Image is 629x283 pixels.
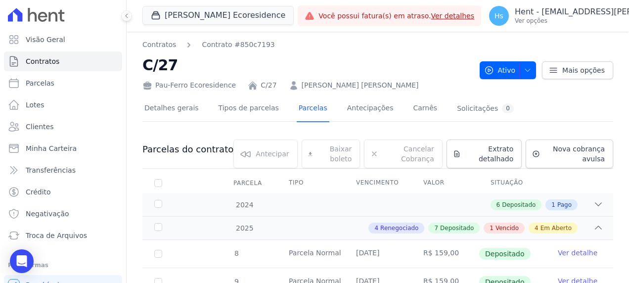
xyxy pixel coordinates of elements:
[26,209,69,219] span: Negativação
[374,224,378,233] span: 4
[202,40,274,50] a: Contrato #850c7193
[297,96,329,122] a: Parcelas
[558,248,597,258] a: Ver detalhe
[154,250,162,258] input: Só é possível selecionar pagamentos em aberto
[26,35,65,45] span: Visão Geral
[494,12,503,19] span: Hs
[434,224,438,233] span: 7
[26,100,45,110] span: Lotes
[142,54,472,76] h2: C/27
[26,78,54,88] span: Parcelas
[142,40,472,50] nav: Breadcrumb
[217,96,281,122] a: Tipos de parcelas
[526,140,613,168] a: Nova cobrança avulsa
[4,73,122,93] a: Parcelas
[496,200,500,209] span: 6
[344,240,411,268] td: [DATE]
[431,12,474,20] a: Ver detalhes
[440,224,474,233] span: Depositado
[344,173,411,193] th: Vencimento
[495,224,519,233] span: Vencido
[502,200,536,209] span: Depositado
[277,240,344,268] td: Parcela Normal
[142,143,233,155] h3: Parcelas do contrato
[142,6,294,25] button: [PERSON_NAME] Ecoresidence
[4,51,122,71] a: Contratos
[411,173,479,193] th: Valor
[544,144,605,164] span: Nova cobrança avulsa
[4,160,122,180] a: Transferências
[479,248,531,260] span: Depositado
[465,144,514,164] span: Extrato detalhado
[4,182,122,202] a: Crédito
[26,187,51,197] span: Crédito
[484,61,516,79] span: Ativo
[10,249,34,273] div: Open Intercom Messenger
[4,226,122,245] a: Troca de Arquivos
[142,40,275,50] nav: Breadcrumb
[562,65,605,75] span: Mais opções
[345,96,396,122] a: Antecipações
[302,80,419,91] a: [PERSON_NAME] [PERSON_NAME]
[557,200,572,209] span: Pago
[540,224,572,233] span: Em Aberto
[411,240,479,268] td: R$ 159,00
[4,30,122,49] a: Visão Geral
[455,96,516,122] a: Solicitações0
[142,96,201,122] a: Detalhes gerais
[502,104,514,113] div: 0
[411,96,439,122] a: Carnês
[26,165,76,175] span: Transferências
[8,259,118,271] div: Plataformas
[490,224,494,233] span: 1
[222,173,274,193] div: Parcela
[26,231,87,240] span: Troca de Arquivos
[318,11,474,21] span: Você possui fatura(s) em atraso.
[479,173,546,193] th: Situação
[142,80,236,91] div: Pau-Ferro Ecoresidence
[4,139,122,158] a: Minha Carteira
[142,40,176,50] a: Contratos
[380,224,418,233] span: Renegociado
[4,95,122,115] a: Lotes
[26,122,53,132] span: Clientes
[26,56,59,66] span: Contratos
[551,200,555,209] span: 1
[535,224,539,233] span: 4
[26,143,77,153] span: Minha Carteira
[4,204,122,224] a: Negativação
[447,140,522,168] a: Extrato detalhado
[480,61,537,79] button: Ativo
[4,117,122,137] a: Clientes
[457,104,514,113] div: Solicitações
[261,80,276,91] a: C/27
[277,173,344,193] th: Tipo
[542,61,613,79] a: Mais opções
[233,249,239,257] span: 8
